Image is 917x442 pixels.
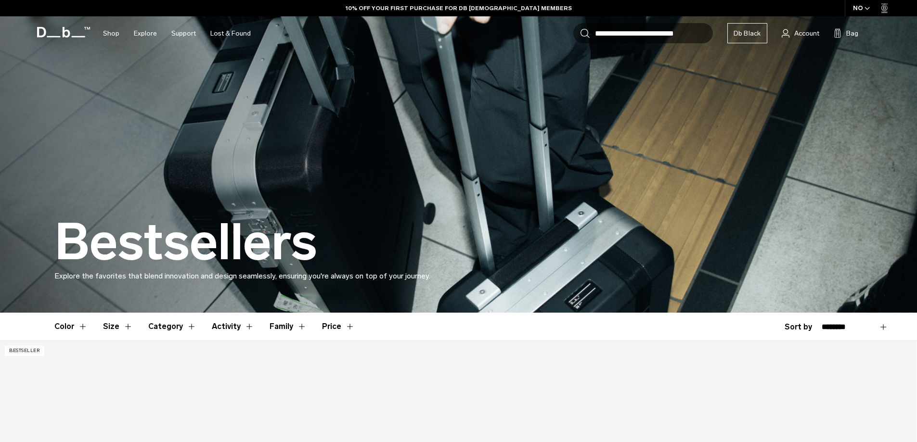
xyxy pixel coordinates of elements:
a: Db Black [727,23,767,43]
a: 10% OFF YOUR FIRST PURCHASE FOR DB [DEMOGRAPHIC_DATA] MEMBERS [346,4,572,13]
p: Bestseller [5,346,44,356]
button: Toggle Filter [103,313,133,341]
span: Account [794,28,819,38]
h1: Bestsellers [54,215,317,270]
button: Toggle Filter [212,313,254,341]
span: Explore the favorites that blend innovation and design seamlessly, ensuring you're always on top ... [54,271,430,280]
a: Support [171,16,196,51]
button: Bag [834,27,858,39]
a: Lost & Found [210,16,251,51]
a: Shop [103,16,119,51]
button: Toggle Filter [270,313,307,341]
button: Toggle Filter [148,313,196,341]
span: Bag [846,28,858,38]
a: Explore [134,16,157,51]
a: Account [782,27,819,39]
button: Toggle Filter [54,313,88,341]
nav: Main Navigation [96,16,258,51]
button: Toggle Price [322,313,355,341]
